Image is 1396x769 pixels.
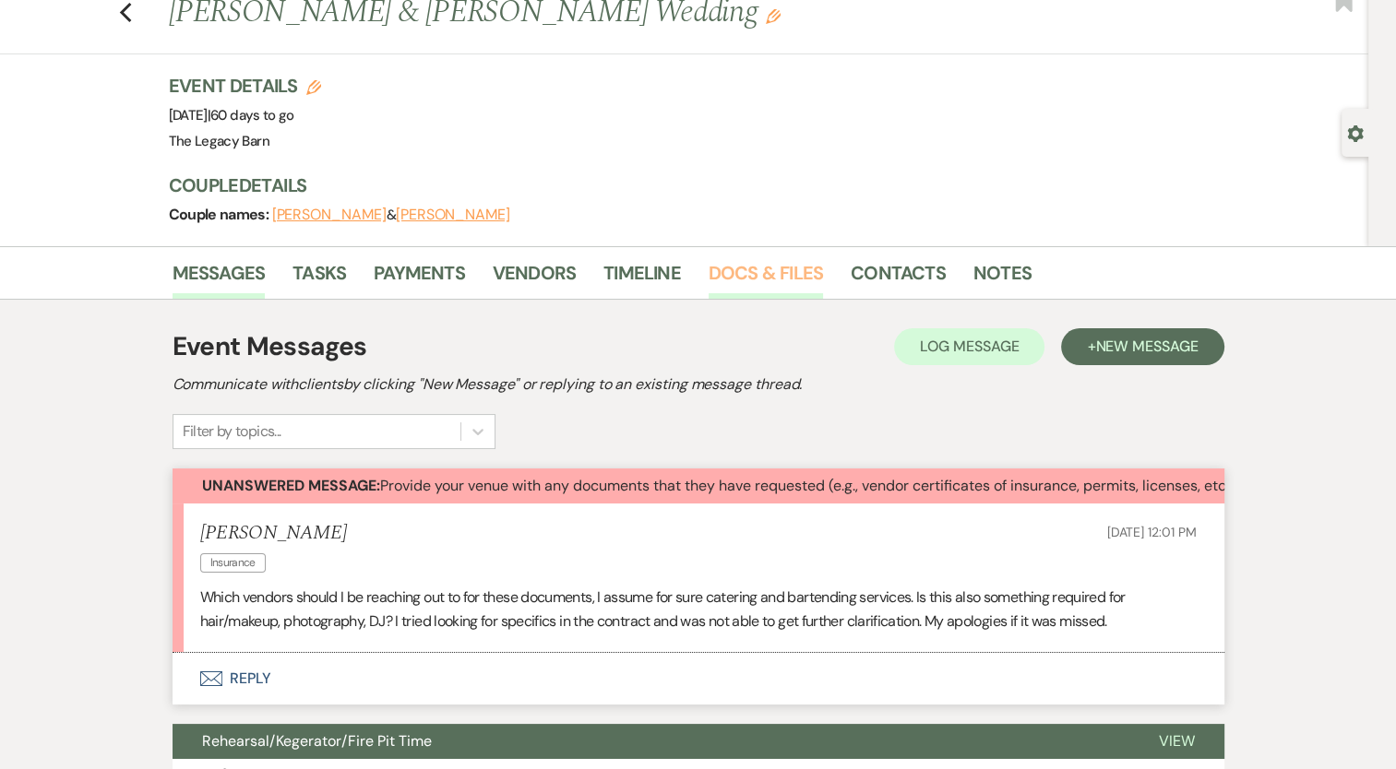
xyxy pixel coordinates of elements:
[169,73,322,99] h3: Event Details
[1095,337,1198,356] span: New Message
[272,206,510,224] span: &
[173,468,1235,503] button: Unanswered Message:Provide your venue with any documents that they have requested (e.g., vendor c...
[1061,328,1223,365] button: +New Message
[396,207,510,222] button: [PERSON_NAME]
[200,586,1197,633] p: Which vendors should I be reaching out to for these documents, I assume for sure catering and bar...
[183,420,281,443] div: Filter by topics...
[200,553,266,573] span: Insurance
[202,476,1235,495] span: Provide your venue with any documents that they have requested (e.g., vendor certificates of insu...
[1129,724,1224,759] button: View
[894,328,1044,365] button: Log Message
[210,106,294,124] span: 60 days to go
[493,258,576,299] a: Vendors
[920,337,1019,356] span: Log Message
[173,653,1224,704] button: Reply
[173,327,367,366] h1: Event Messages
[173,373,1224,396] h2: Communicate with clients by clicking "New Message" or replying to an existing message thread.
[603,258,681,299] a: Timeline
[1107,524,1197,540] span: [DATE] 12:01 PM
[1347,124,1364,141] button: Open lead details
[169,106,294,124] span: [DATE]
[709,258,823,299] a: Docs & Files
[169,132,269,150] span: The Legacy Barn
[169,172,1202,198] h3: Couple Details
[272,207,387,222] button: [PERSON_NAME]
[200,522,347,545] h5: [PERSON_NAME]
[208,106,294,124] span: |
[292,258,346,299] a: Tasks
[973,258,1032,299] a: Notes
[173,724,1129,759] button: Rehearsal/Kegerator/Fire Pit Time
[851,258,946,299] a: Contacts
[766,7,781,24] button: Edit
[169,205,272,224] span: Couple names:
[202,476,380,495] strong: Unanswered Message:
[173,258,266,299] a: Messages
[1159,731,1195,751] span: View
[202,731,432,751] span: Rehearsal/Kegerator/Fire Pit Time
[374,258,465,299] a: Payments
